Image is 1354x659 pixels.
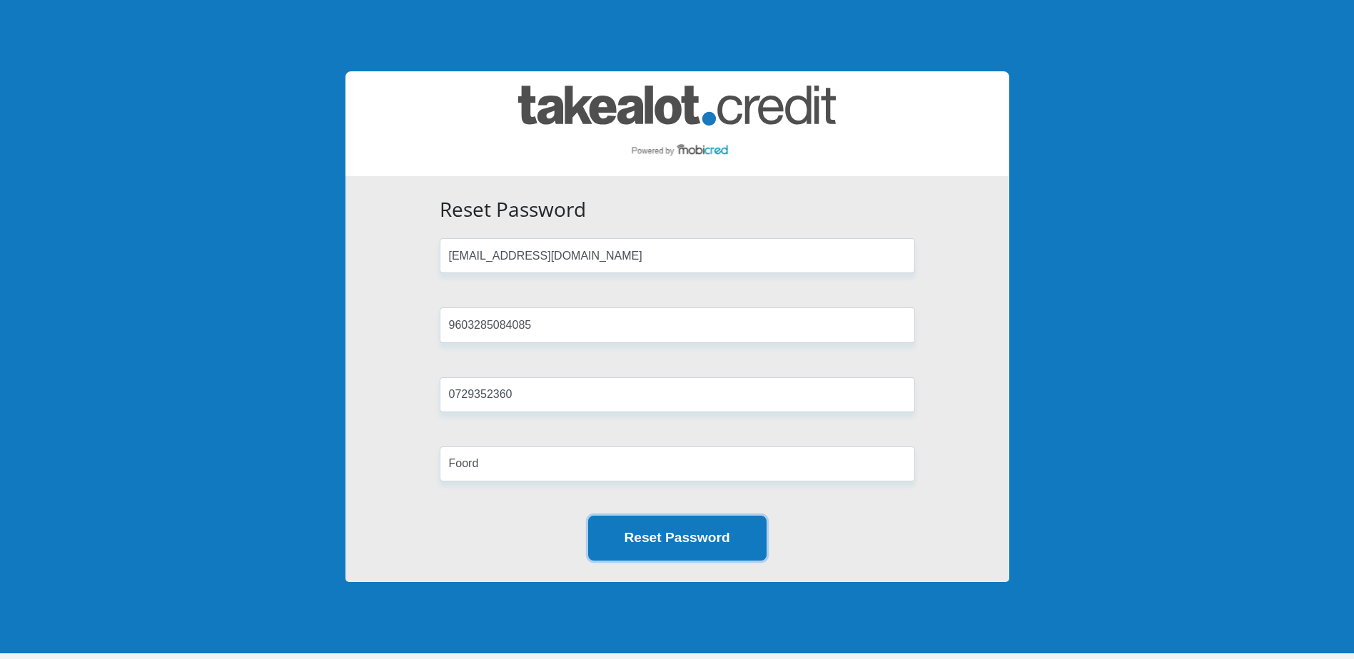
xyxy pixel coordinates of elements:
[518,86,836,162] img: takealot_credit logo
[440,446,915,481] input: Surname
[440,307,915,342] input: ID Number
[440,238,915,273] input: Email
[440,377,915,412] input: Cellphone Number
[440,198,915,222] h3: Reset Password
[588,516,767,561] button: Reset Password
